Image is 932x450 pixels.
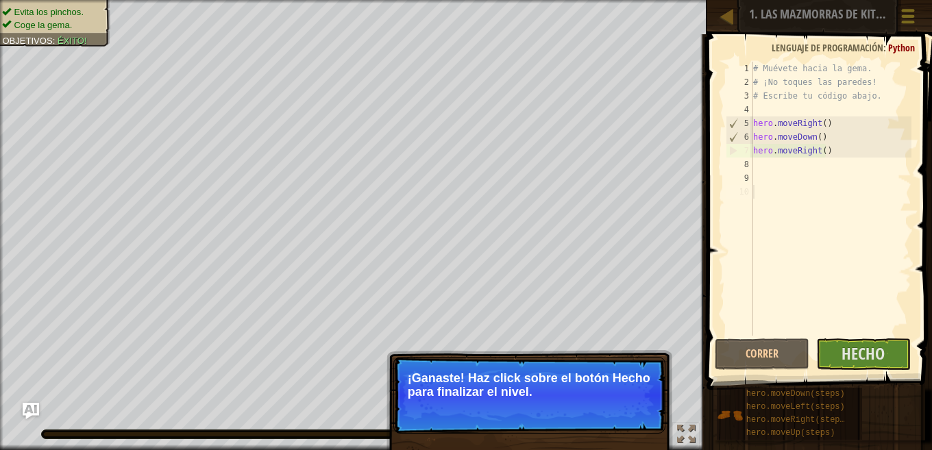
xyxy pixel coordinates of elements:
span: hero.moveRight(steps) [746,415,850,425]
div: 7 [726,144,753,158]
img: portrait.png [717,402,743,428]
li: Evita los pinchos. [2,6,102,19]
span: hero.moveDown(steps) [746,389,845,399]
span: Lenguaje de programación [772,41,883,54]
span: : [53,35,58,45]
div: 4 [726,103,753,116]
span: Consejos [841,8,877,21]
div: 6 [726,130,753,144]
button: Hecho [816,338,911,370]
div: 8 [726,158,753,171]
div: 3 [726,89,753,103]
div: 5 [726,116,753,130]
p: ¡Ganaste! Haz click sobre el botón Hecho para finalizar el nivel. [408,371,651,399]
div: 10 [726,185,753,199]
span: Python [888,41,915,54]
span: Ask AI [804,8,827,21]
button: Ask AI [797,3,834,28]
button: Mostrar menú del juego [890,2,927,36]
div: 1 [726,62,753,75]
span: : [883,41,888,54]
span: Objetivos [2,35,52,45]
div: 2 [726,75,753,89]
button: Correr [715,338,809,370]
li: Coge la gema. [2,18,102,32]
span: hero.moveLeft(steps) [746,402,845,412]
span: Evita los pinchos. [14,7,84,16]
span: Coge la gema. [14,20,72,29]
span: hero.moveUp(steps) [746,428,835,438]
button: Ask AI [23,403,39,419]
span: Éxito! [58,35,87,45]
div: 9 [726,171,753,185]
span: Hecho [842,342,885,364]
